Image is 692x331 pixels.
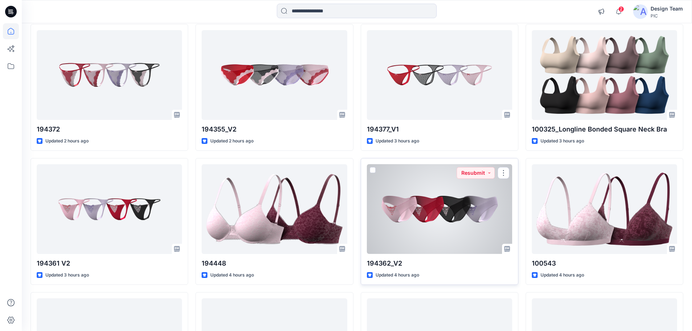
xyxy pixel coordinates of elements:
p: 100543 [532,258,677,269]
p: 194362_V2 [367,258,512,269]
a: 100543 [532,164,677,254]
a: 194361 V2 [37,164,182,254]
a: 194372 [37,30,182,120]
p: Updated 3 hours ago [45,271,89,279]
p: 194361 V2 [37,258,182,269]
p: Updated 4 hours ago [210,271,254,279]
a: 194448 [202,164,347,254]
p: Updated 2 hours ago [45,137,89,145]
p: 194355_V2 [202,124,347,134]
div: PIC [651,13,683,19]
a: 100325_Longline Bonded Square Neck Bra [532,30,677,120]
a: 194355_V2 [202,30,347,120]
span: 2 [618,6,624,12]
div: Design Team [651,4,683,13]
p: Updated 4 hours ago [541,271,584,279]
p: Updated 4 hours ago [376,271,419,279]
img: avatar [633,4,648,19]
p: Updated 3 hours ago [376,137,419,145]
p: 100325_Longline Bonded Square Neck Bra [532,124,677,134]
p: 194372 [37,124,182,134]
p: Updated 2 hours ago [210,137,254,145]
a: 194362_V2 [367,164,512,254]
p: 194377_V1 [367,124,512,134]
p: 194448 [202,258,347,269]
a: 194377_V1 [367,30,512,120]
p: Updated 3 hours ago [541,137,584,145]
